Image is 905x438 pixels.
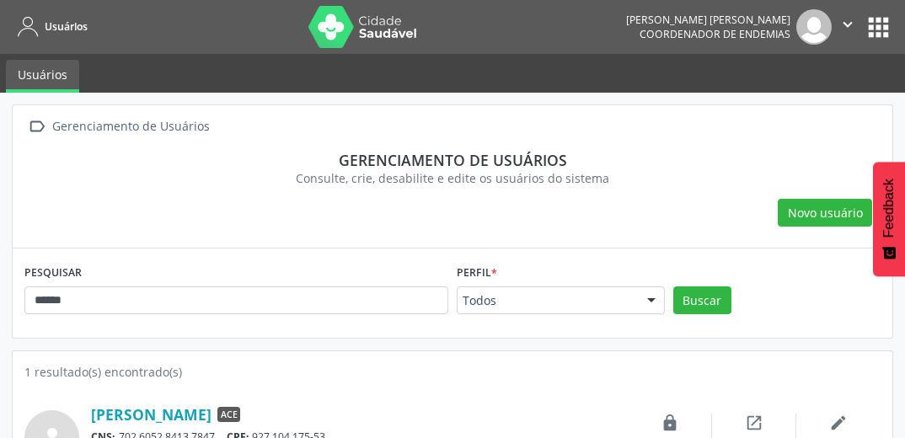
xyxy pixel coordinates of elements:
[49,115,212,139] div: Gerenciamento de Usuários
[24,115,49,139] i: 
[881,179,897,238] span: Feedback
[873,162,905,276] button: Feedback - Mostrar pesquisa
[661,414,679,432] i: lock
[838,15,857,34] i: 
[626,13,790,27] div: [PERSON_NAME] [PERSON_NAME]
[36,169,869,187] div: Consulte, crie, desabilite e edite os usuários do sistema
[463,292,630,309] span: Todos
[24,363,881,381] div: 1 resultado(s) encontrado(s)
[673,286,731,315] button: Buscar
[832,9,864,45] button: 
[24,260,82,286] label: PESQUISAR
[778,199,872,227] button: Novo usuário
[12,13,88,40] a: Usuários
[745,414,763,432] i: open_in_new
[864,13,893,42] button: apps
[788,204,863,222] span: Novo usuário
[796,9,832,45] img: img
[36,151,869,169] div: Gerenciamento de usuários
[45,19,88,34] span: Usuários
[24,115,212,139] a:  Gerenciamento de Usuários
[829,414,848,432] i: edit
[217,407,240,422] span: ACE
[640,27,790,41] span: Coordenador de Endemias
[6,60,79,93] a: Usuários
[91,405,212,424] a: [PERSON_NAME]
[457,260,497,286] label: Perfil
